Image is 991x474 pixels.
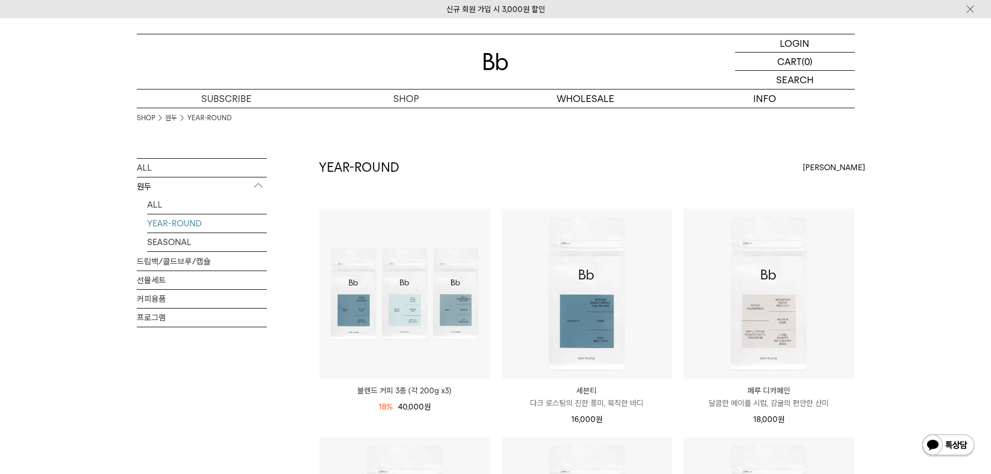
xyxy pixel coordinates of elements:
span: 40,000 [398,402,431,412]
p: 다크 로스팅의 진한 풍미, 묵직한 바디 [501,397,672,409]
a: 페루 디카페인 달콤한 메이플 시럽, 감귤의 편안한 산미 [684,385,854,409]
img: 로고 [483,53,508,70]
a: 원두 [165,113,177,123]
p: 원두 [137,177,267,196]
a: SHOP [316,89,496,108]
a: LOGIN [735,34,855,53]
div: 18% [379,401,393,413]
a: 신규 회원 가입 시 3,000원 할인 [446,5,545,14]
span: 16,000 [571,415,602,424]
span: 원 [424,402,431,412]
a: SUBSCRIBE [137,89,316,108]
a: 커피용품 [137,290,267,308]
a: YEAR-ROUND [147,214,267,233]
p: 페루 디카페인 [684,385,854,397]
a: 세븐티 다크 로스팅의 진한 풍미, 묵직한 바디 [501,385,672,409]
p: SEARCH [776,71,814,89]
a: 선물세트 [137,271,267,289]
img: 카카오톡 채널 1:1 채팅 버튼 [921,433,975,458]
img: 세븐티 [501,209,672,379]
a: ALL [147,196,267,214]
a: CART (0) [735,53,855,71]
p: 달콤한 메이플 시럽, 감귤의 편안한 산미 [684,397,854,409]
p: (0) [802,53,813,70]
a: YEAR-ROUND [187,113,231,123]
p: LOGIN [780,34,809,52]
span: [PERSON_NAME] [803,161,865,174]
a: ALL [137,159,267,177]
span: 원 [596,415,602,424]
span: 원 [778,415,784,424]
p: CART [777,53,802,70]
a: 프로그램 [137,309,267,327]
h2: YEAR-ROUND [319,159,399,176]
span: 18,000 [753,415,784,424]
p: 세븐티 [501,385,672,397]
a: SHOP [137,113,155,123]
p: INFO [675,89,855,108]
a: 드립백/콜드브루/캡슐 [137,252,267,271]
a: 블렌드 커피 3종 (각 200g x3) [319,385,490,397]
img: 블렌드 커피 3종 (각 200g x3) [319,209,490,379]
a: SEASONAL [147,233,267,251]
p: WHOLESALE [496,89,675,108]
img: 페루 디카페인 [684,209,854,379]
